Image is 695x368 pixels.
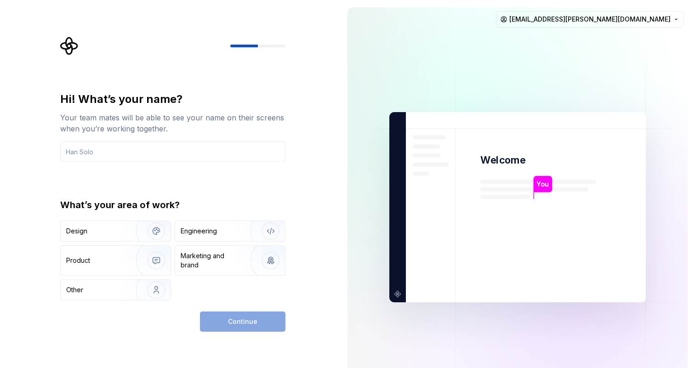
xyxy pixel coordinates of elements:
div: Design [66,226,87,236]
div: Product [66,256,90,265]
div: What’s your area of work? [60,198,285,211]
p: You [536,179,549,189]
div: Other [66,285,83,294]
div: Engineering [181,226,217,236]
div: Hi! What’s your name? [60,92,285,107]
p: Welcome [480,153,525,167]
span: [EMAIL_ADDRESS][PERSON_NAME][DOMAIN_NAME] [509,15,671,24]
div: Your team mates will be able to see your name on their screens when you’re working together. [60,112,285,134]
svg: Supernova Logo [60,37,79,55]
div: Marketing and brand [181,251,243,270]
input: Han Solo [60,142,285,162]
button: [EMAIL_ADDRESS][PERSON_NAME][DOMAIN_NAME] [496,11,684,28]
